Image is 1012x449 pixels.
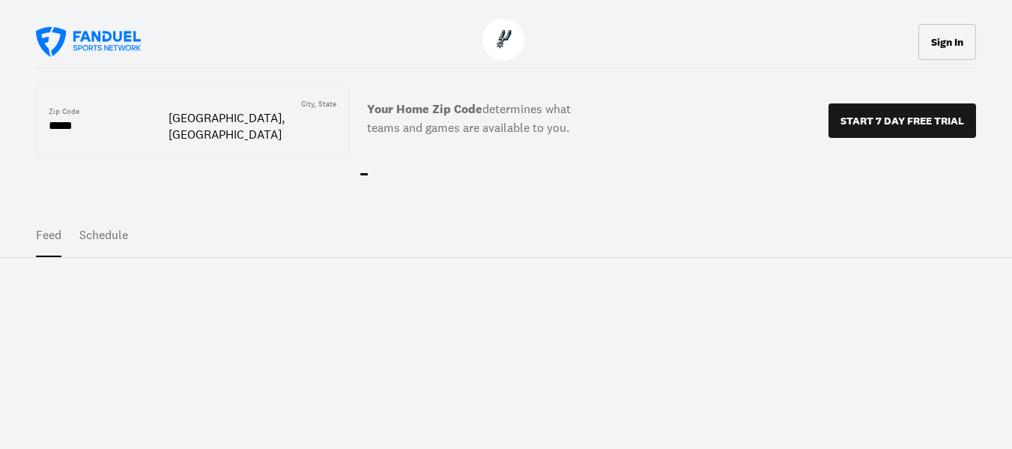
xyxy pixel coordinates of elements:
p: START 7 DAY FREE TRIAL [840,115,964,126]
img: Spurs [494,30,513,49]
label: determines what teams and games are available to you. [349,94,589,148]
a: FanDuel Sports Network [36,27,141,57]
button: Sign In [918,24,976,60]
button: Schedule [79,214,128,256]
button: Feed [36,214,61,256]
b: Your Home Zip Code [367,101,482,117]
a: SpursSpurs [482,49,530,64]
div: San Antonio Spurs [120,133,437,177]
div: [GEOGRAPHIC_DATA], [GEOGRAPHIC_DATA] [169,109,336,143]
button: START 7 DAY FREE TRIAL [828,103,976,138]
div: Zip Code [49,106,79,117]
div: City, State [301,99,336,109]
